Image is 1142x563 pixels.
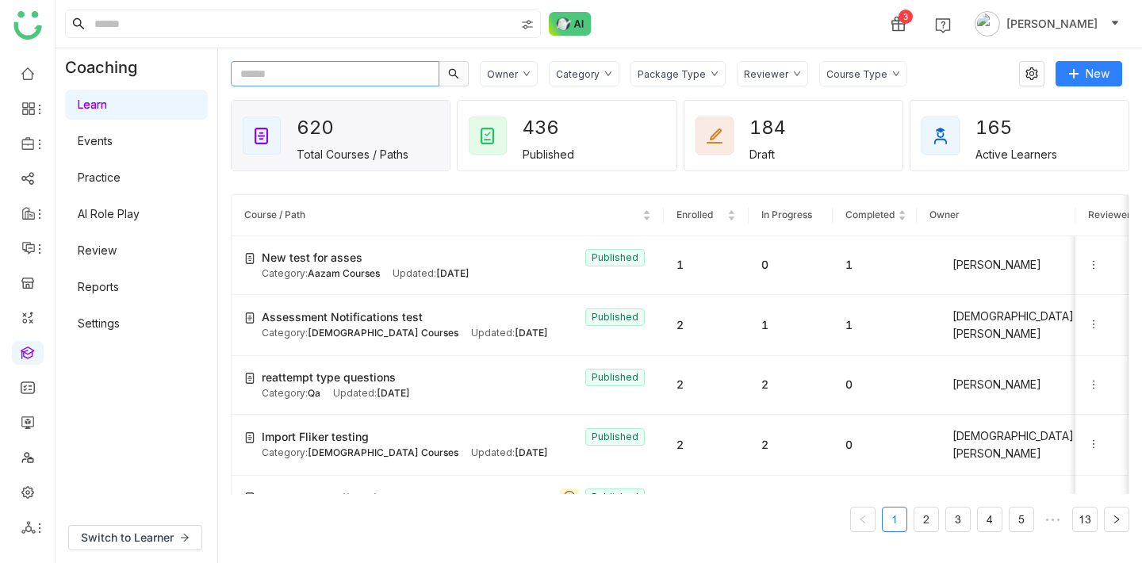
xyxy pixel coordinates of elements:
span: In Progress [761,209,812,220]
a: Practice [78,170,121,184]
div: [PERSON_NAME] [929,255,1063,274]
img: create-new-course.svg [244,253,255,264]
a: Review [78,243,117,257]
img: create-new-course.svg [244,432,255,443]
span: ••• [1040,507,1066,532]
button: Switch to Learner [68,525,202,550]
span: Enrolled [676,209,713,220]
a: Settings [78,316,120,330]
a: 4 [978,507,1002,531]
td: 2 [749,415,833,476]
a: Events [78,134,113,147]
div: Package Type [638,68,706,80]
td: 1 [833,295,917,356]
div: 620 [297,111,354,144]
span: Aazam Courses [308,267,380,279]
div: Published [523,147,574,161]
div: Coaching [56,48,161,86]
span: New test for asses [262,249,362,266]
img: total_courses.svg [252,126,271,145]
div: [DEMOGRAPHIC_DATA][PERSON_NAME] [929,308,1063,343]
img: search-type.svg [521,18,534,31]
li: Next 5 Pages [1040,507,1066,532]
div: Updated: [393,266,469,281]
a: 3 [946,507,970,531]
div: Draft [749,147,775,161]
a: 2 [914,507,938,531]
div: Active Learners [975,147,1057,161]
div: 165 [975,111,1033,144]
li: 5 [1009,507,1034,532]
span: [DATE] [377,387,410,399]
div: Total Courses / Paths [297,147,408,161]
td: 2 [749,356,833,415]
div: Category: [262,266,380,281]
nz-tag: Published [585,488,645,506]
a: 5 [1010,507,1033,531]
li: 13 [1072,507,1098,532]
img: 684a9aedde261c4b36a3ced9 [929,375,948,394]
div: Updated: [471,446,548,461]
span: [DEMOGRAPHIC_DATA] Courses [308,327,458,339]
td: 0 [833,356,917,415]
span: Completed [845,209,895,220]
img: create-new-course.svg [244,492,255,504]
div: Updated: [471,326,548,341]
a: Reports [78,280,119,293]
button: Next Page [1104,507,1129,532]
nz-tag: Published [585,249,645,266]
button: [PERSON_NAME] [971,11,1123,36]
img: 684a9b06de261c4b36a3cf65 [929,316,948,335]
img: logo [13,11,42,40]
div: 3 [899,10,913,24]
td: 0 [833,476,917,534]
img: published_courses.svg [478,126,497,145]
div: Owner [487,68,518,80]
span: Reviewers [1088,209,1136,220]
a: Learn [78,98,107,111]
nz-tag: Published [585,428,645,446]
div: Reviewer [744,68,788,80]
a: 13 [1073,507,1097,531]
span: [DEMOGRAPHIC_DATA] Courses [308,446,458,458]
img: draft_courses.svg [705,126,724,145]
button: New [1056,61,1122,86]
button: Previous Page [850,507,876,532]
span: [DATE] [515,446,548,458]
li: 4 [977,507,1002,532]
a: AI Role Play [78,207,140,220]
td: 0 [833,415,917,476]
span: Import Fliker testing [262,428,369,446]
img: active_learners.svg [931,126,950,145]
div: Category: [262,326,458,341]
span: Qa [308,387,320,399]
li: 3 [945,507,971,532]
span: Assessment Notifications test [262,308,423,326]
img: help.svg [935,17,951,33]
li: 1 [882,507,907,532]
span: New [1086,65,1109,82]
span: new course reattempt [262,488,377,506]
span: Switch to Learner [81,529,174,546]
div: Updated: [333,386,410,401]
img: create-new-course.svg [244,373,255,384]
a: 1 [883,507,906,531]
span: [DATE] [515,327,548,339]
span: [PERSON_NAME] [1006,15,1098,33]
div: Category [556,68,600,80]
td: 1 [833,236,917,295]
span: Owner [929,209,960,220]
div: [DEMOGRAPHIC_DATA][PERSON_NAME] [929,427,1063,462]
div: Course Type [826,68,887,80]
img: 684a9b6bde261c4b36a3d2e3 [929,255,948,274]
span: reattempt type questions [262,369,396,386]
div: 436 [523,111,580,144]
nz-tag: Published [585,369,645,386]
div: [PERSON_NAME] [929,375,1063,394]
td: 1 [749,295,833,356]
img: avatar [975,11,1000,36]
td: 2 [664,356,748,415]
td: 1 [664,236,748,295]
